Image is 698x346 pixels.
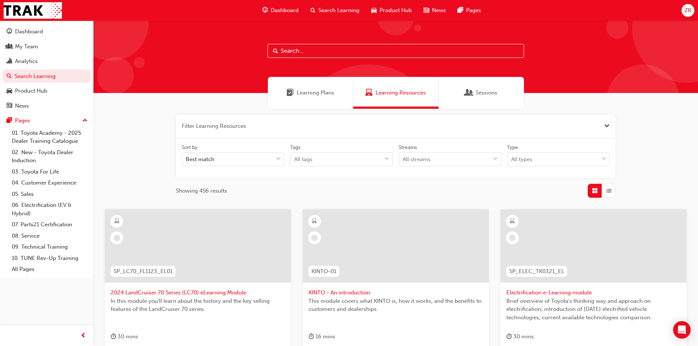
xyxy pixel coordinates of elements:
[7,44,12,50] span: people-icon
[403,155,431,164] div: All streams
[3,84,91,98] a: Product Hub
[114,217,119,226] span: learningResourceType_ELEARNING-icon
[7,73,12,80] span: search-icon
[7,103,12,109] span: news-icon
[111,332,138,341] div: 30 mins
[310,6,315,15] span: search-icon
[312,217,317,226] span: learningResourceType_ELEARNING-icon
[465,89,473,97] span: Sessions
[3,70,91,83] a: Search Learning
[9,200,91,219] a: 06. Electrification (EV & Hybrid)
[3,114,91,127] button: Pages
[466,6,481,15] span: Pages
[186,155,214,164] div: Best match
[506,297,681,322] span: Brief overview of Toyota’s thinking way and approach on electrification, introduction of [DATE] e...
[7,58,12,65] span: chart-icon
[176,187,227,195] span: Showing 456 results
[114,267,173,276] span: SP_LC70_FL1123_EL01
[309,332,314,341] span: duration-icon
[111,297,285,313] span: In this module you'll learn about the history and the key selling features of the LandCruiser 70 ...
[268,77,353,109] a: Learning PlansLearning Plans
[3,40,91,53] a: My Team
[353,77,439,109] a: Learning ResourcesLearning Resources
[111,289,285,297] span: 2024 LandCruiser 70 Series (LC70) eLearning Module
[82,116,88,126] span: up-icon
[476,89,497,97] span: Sessions
[399,144,417,151] div: Streams
[3,55,91,68] a: Analytics
[601,155,606,164] span: down-icon
[604,122,610,130] button: Close the filter
[311,235,318,241] span: learningRecordVerb_NONE-icon
[493,155,498,164] span: down-icon
[9,264,91,275] a: All Pages
[309,297,483,313] span: This module covers what KINTO is, how it works, and the benefits to customers and dealerships.
[439,77,524,109] a: SessionsSessions
[290,144,300,151] div: Tags
[273,47,278,55] span: Search
[267,44,524,58] input: Search...
[271,6,299,15] span: Dashboard
[318,6,359,15] span: Search Learning
[9,253,91,264] a: 10. TUNE Rev-Up Training
[458,6,463,15] span: pages-icon
[304,3,365,18] a: search-iconSearch Learning
[15,87,47,95] div: Product Hub
[9,177,91,189] a: 04. Customer Experience
[384,155,389,164] span: down-icon
[673,321,691,339] div: Open Intercom Messenger
[9,166,91,178] a: 03. Toyota For Life
[111,332,116,341] span: duration-icon
[606,187,612,195] span: List
[371,6,377,15] span: car-icon
[15,27,43,36] div: Dashboard
[309,332,335,341] div: 16 mins
[9,241,91,253] a: 09. Technical Training
[15,57,38,66] div: Analytics
[81,331,86,341] span: prev-icon
[256,3,304,18] a: guage-iconDashboard
[290,144,393,167] label: tagOptions
[15,42,38,51] div: My Team
[15,102,29,110] div: News
[309,289,483,297] span: KINTO - An introduction
[9,127,91,147] a: 01. Toyota Academy - 2025 Dealer Training Catalogue
[510,217,515,226] span: learningResourceType_ELEARNING-icon
[506,289,681,297] span: Electrification e-Learning module
[9,147,91,166] a: 02. New - Toyota Dealer Induction
[294,155,313,164] div: All tags
[311,267,336,276] span: KINTO-01
[509,267,564,276] span: SP_ELEC_TK0321_EL
[276,155,281,164] span: down-icon
[684,6,691,15] span: ZR
[376,89,426,97] span: Learning Resources
[297,89,334,97] span: Learning Plans
[7,29,12,35] span: guage-icon
[380,6,412,15] span: Product Hub
[452,3,487,18] a: pages-iconPages
[3,23,91,114] button: DashboardMy TeamAnalyticsSearch LearningProduct HubNews
[4,2,62,19] img: Trak
[418,3,452,18] a: news-iconNews
[424,6,429,15] span: news-icon
[506,332,512,341] span: duration-icon
[682,4,694,17] button: ZR
[15,116,30,125] div: Pages
[365,3,418,18] a: car-iconProduct Hub
[507,144,518,151] div: Type
[3,99,91,113] a: News
[9,189,91,200] a: 05. Sales
[592,187,598,195] span: Grid
[262,6,268,15] span: guage-icon
[7,88,12,94] span: car-icon
[7,118,12,124] span: pages-icon
[506,332,534,341] div: 30 mins
[511,155,532,164] div: All types
[114,235,120,241] span: learningRecordVerb_NONE-icon
[182,144,197,151] div: Sort by
[287,89,294,97] span: Learning Plans
[432,6,446,15] span: News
